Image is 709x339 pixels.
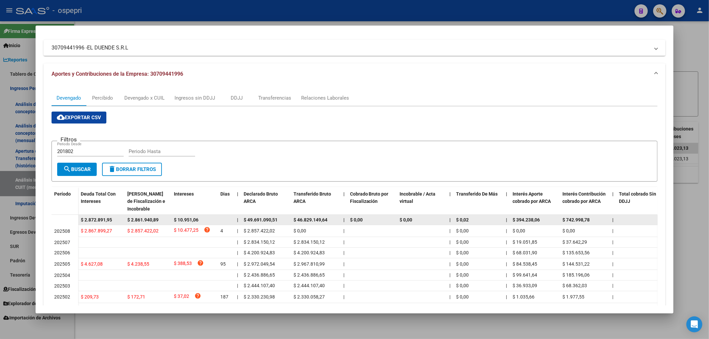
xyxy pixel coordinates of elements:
[506,191,508,197] span: |
[563,228,575,233] span: $ 0,00
[450,191,451,197] span: |
[343,250,344,255] span: |
[513,294,535,299] span: $ 1.035,66
[81,191,116,204] span: Deuda Total Con Intereses
[294,217,327,222] span: $ 46.829.149,64
[54,240,70,245] span: 202507
[506,239,507,245] span: |
[237,239,238,245] span: |
[244,191,278,204] span: Declarado Bruto ARCA
[456,217,469,222] span: $ 0,02
[456,305,469,311] span: $ 0,00
[52,44,650,52] mat-panel-title: 30709441996 -
[244,294,275,299] span: $ 2.330.230,98
[108,166,156,172] span: Borrar Filtros
[125,187,171,216] datatable-header-cell: Deuda Bruta Neto de Fiscalización e Incobrable
[294,239,325,245] span: $ 2.834.150,12
[78,187,125,216] datatable-header-cell: Deuda Total Con Intereses
[237,294,238,299] span: |
[506,261,507,267] span: |
[513,305,535,311] span: $ 2.039,83
[220,228,223,233] span: 4
[506,228,507,233] span: |
[231,94,243,102] div: DDJJ
[234,187,241,216] datatable-header-cell: |
[456,191,498,197] span: Transferido De Más
[560,187,610,216] datatable-header-cell: Interés Contribución cobrado por ARCA
[92,94,113,102] div: Percibido
[450,228,451,233] span: |
[57,115,101,121] span: Exportar CSV
[57,163,97,176] button: Buscar
[127,217,159,222] span: $ 2.861.940,89
[513,250,537,255] span: $ 68.031,90
[563,283,587,288] span: $ 68.362,03
[63,166,91,172] span: Buscar
[613,261,614,267] span: |
[81,228,112,233] span: $ 2.867.899,27
[513,283,537,288] span: $ 36.933,09
[81,294,99,299] span: $ 209,73
[194,293,201,299] i: help
[563,250,590,255] span: $ 135.653,56
[613,272,614,278] span: |
[456,228,469,233] span: $ 0,00
[447,187,454,216] datatable-header-cell: |
[610,187,617,216] datatable-header-cell: |
[343,272,344,278] span: |
[244,217,278,222] span: $ 49.691.090,51
[350,217,363,222] span: $ 0,00
[343,261,344,267] span: |
[456,239,469,245] span: $ 0,00
[450,239,451,245] span: |
[294,283,325,288] span: $ 2.444.107,40
[294,272,325,278] span: $ 2.436.886,65
[343,305,344,311] span: |
[513,272,537,278] span: $ 99.641,64
[244,283,275,288] span: $ 2.444.107,40
[563,239,587,245] span: $ 37.642,29
[171,187,218,216] datatable-header-cell: Intereses
[563,294,585,299] span: $ 1.977,55
[174,260,192,269] span: $ 388,53
[244,261,275,267] span: $ 2.972.049,54
[341,187,347,216] datatable-header-cell: |
[450,217,451,222] span: |
[613,191,614,197] span: |
[294,250,325,255] span: $ 4.200.924,83
[613,283,614,288] span: |
[52,112,106,124] button: Exportar CSV
[454,187,504,216] datatable-header-cell: Transferido De Más
[54,283,70,289] span: 202503
[220,191,230,197] span: Dias
[563,272,590,278] span: $ 185.196,06
[617,187,666,216] datatable-header-cell: Total cobrado Sin DDJJ
[563,261,590,267] span: $ 144.531,22
[44,63,666,85] mat-expansion-panel-header: Aportes y Contribuciones de la Empresa: 30709441996
[506,217,508,222] span: |
[220,261,226,267] span: 95
[506,294,507,299] span: |
[506,283,507,288] span: |
[52,71,183,77] span: Aportes y Contribuciones de la Empresa: 30709441996
[400,217,413,222] span: $ 0,00
[513,228,526,233] span: $ 0,00
[450,305,451,311] span: |
[350,191,389,204] span: Cobrado Bruto por Fiscalización
[44,40,666,56] mat-expansion-panel-header: 30709441996 -EL DUENDE S.R.L
[127,261,149,267] span: $ 4.238,55
[456,261,469,267] span: $ 0,00
[237,250,238,255] span: |
[506,250,507,255] span: |
[613,239,614,245] span: |
[397,187,447,216] datatable-header-cell: Incobrable / Acta virtual
[258,94,291,102] div: Transferencias
[174,191,194,197] span: Intereses
[563,305,585,311] span: $ 3.442,40
[244,272,275,278] span: $ 2.436.886,65
[343,239,344,245] span: |
[127,294,145,299] span: $ 172,71
[513,239,537,245] span: $ 19.051,85
[63,165,71,173] mat-icon: search
[81,217,112,222] span: $ 2.872.891,95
